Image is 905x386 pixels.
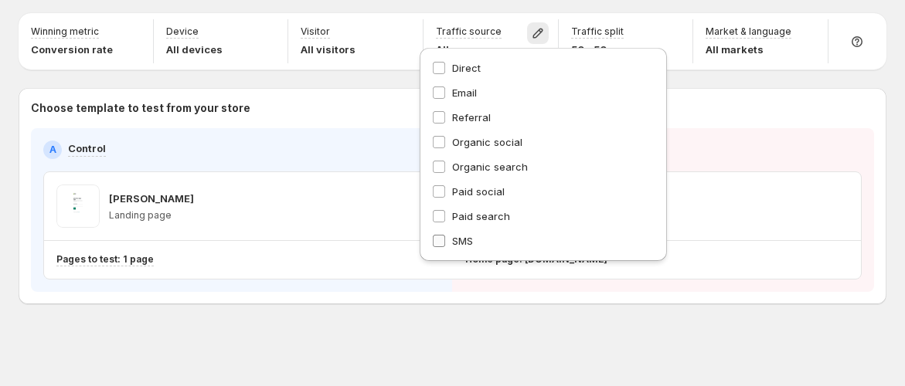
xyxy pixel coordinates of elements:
[31,25,99,38] p: Winning metric
[31,42,113,57] p: Conversion rate
[452,86,477,99] span: Email
[571,42,624,57] p: 50 - 50
[166,25,199,38] p: Device
[109,209,194,222] p: Landing page
[452,62,481,74] span: Direct
[436,42,502,57] p: All sources
[706,25,791,38] p: Market & language
[452,185,505,198] span: Paid social
[452,235,473,247] span: SMS
[452,136,522,148] span: Organic social
[31,100,874,116] p: Choose template to test from your store
[452,210,510,222] span: Paid search
[49,144,56,156] h2: A
[452,111,491,124] span: Referral
[571,25,624,38] p: Traffic split
[301,42,356,57] p: All visitors
[109,191,194,206] p: [PERSON_NAME]
[436,25,502,38] p: Traffic source
[166,42,223,57] p: All devices
[68,141,106,156] p: Control
[452,161,528,173] span: Organic search
[56,253,154,266] p: Pages to test: 1 page
[56,185,100,228] img: Sarah UAT
[301,25,330,38] p: Visitor
[706,42,791,57] p: All markets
